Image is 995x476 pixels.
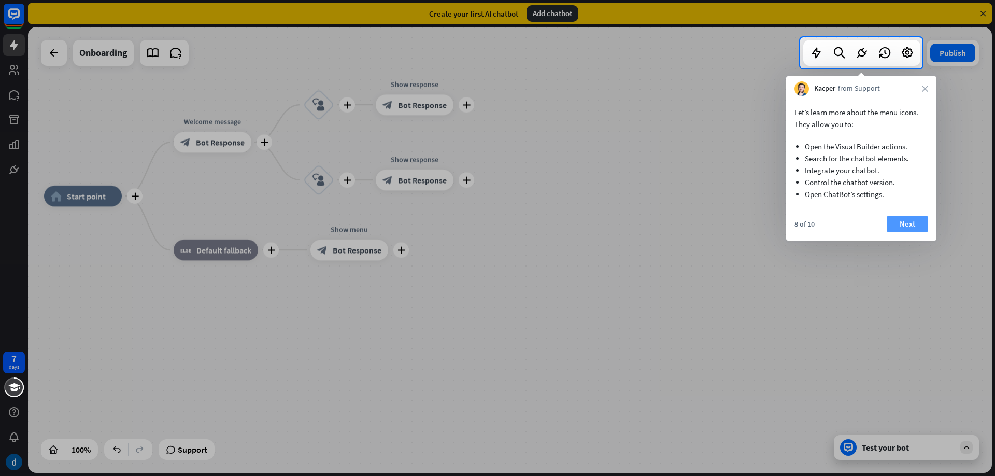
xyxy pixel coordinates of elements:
[794,106,928,130] p: Let’s learn more about the menu icons. They allow you to:
[805,152,918,164] li: Search for the chatbot elements.
[805,188,918,200] li: Open ChatBot’s settings.
[794,219,815,229] div: 8 of 10
[805,141,918,152] li: Open the Visual Builder actions.
[8,4,39,35] button: Open LiveChat chat widget
[805,164,918,176] li: Integrate your chatbot.
[887,216,928,232] button: Next
[838,83,880,94] span: from Support
[814,83,835,94] span: Kacper
[805,176,918,188] li: Control the chatbot version.
[922,86,928,92] i: close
